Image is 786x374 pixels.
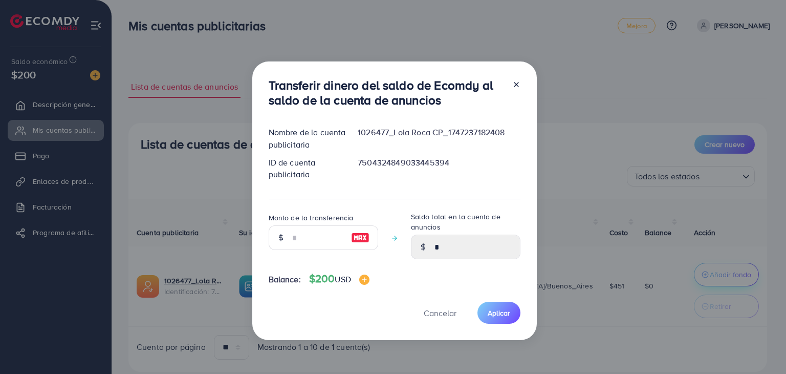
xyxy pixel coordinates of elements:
font: 1026477_Lola Roca CP_1747237182408 [358,127,505,138]
font: 7504324849033445394 [358,157,449,168]
button: Aplicar [477,302,520,324]
font: Aplicar [488,308,510,318]
img: imagen [351,232,369,244]
font: Saldo total en la cuenta de anuncios [411,212,500,232]
font: Monto de la transferencia [269,213,354,223]
button: Cancelar [411,302,469,324]
font: ID de cuenta publicitaria [269,157,316,180]
font: $200 [309,271,335,286]
font: Cancelar [424,307,456,319]
font: Nombre de la cuenta publicitaria [269,127,346,150]
font: Transferir dinero del saldo de Ecomdy al saldo de la cuenta de anuncios [269,76,493,109]
font: Balance: [269,274,301,285]
iframe: Charlar [743,328,778,366]
font: USD [335,274,351,285]
img: imagen [359,275,369,285]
